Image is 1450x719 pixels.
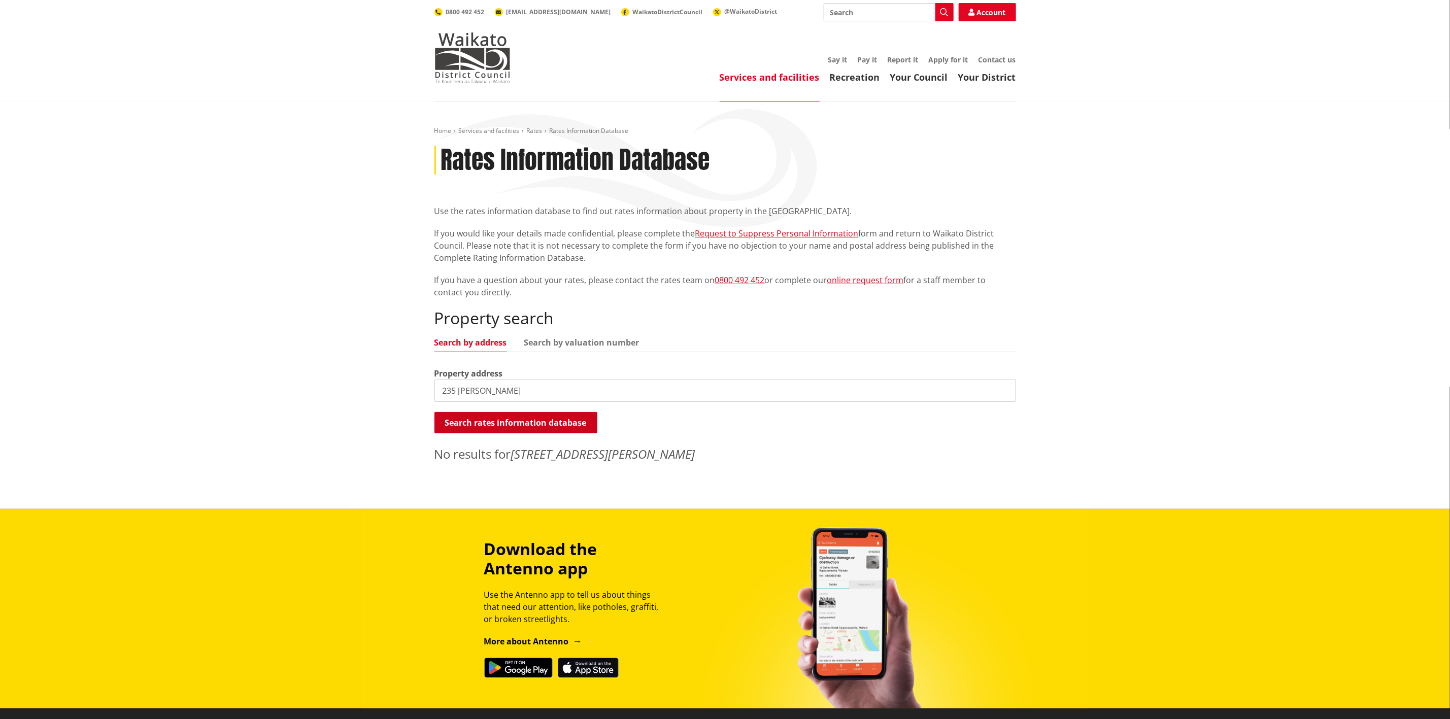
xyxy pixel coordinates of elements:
[958,71,1016,83] a: Your District
[890,71,948,83] a: Your Council
[827,275,904,286] a: online request form
[550,126,629,135] span: Rates Information Database
[1403,676,1440,713] iframe: Messenger Launcher
[527,126,543,135] a: Rates
[434,367,503,380] label: Property address
[434,8,485,16] a: 0800 492 452
[484,589,668,625] p: Use the Antenno app to tell us about things that need our attention, like potholes, graffiti, or ...
[434,445,1016,463] p: No results for
[495,8,611,16] a: [EMAIL_ADDRESS][DOMAIN_NAME]
[434,309,1016,328] h2: Property search
[524,338,639,347] a: Search by valuation number
[888,55,919,64] a: Report it
[434,412,597,433] button: Search rates information database
[446,8,485,16] span: 0800 492 452
[441,146,710,175] h1: Rates Information Database
[858,55,878,64] a: Pay it
[511,446,695,462] em: [STREET_ADDRESS][PERSON_NAME]
[720,71,820,83] a: Services and facilities
[695,228,859,239] a: Request to Suppress Personal Information
[459,126,520,135] a: Services and facilities
[434,126,452,135] a: Home
[507,8,611,16] span: [EMAIL_ADDRESS][DOMAIN_NAME]
[621,8,703,16] a: WaikatoDistrictCouncil
[633,8,703,16] span: WaikatoDistrictCouncil
[434,380,1016,402] input: e.g. Duke Street NGARUAWAHIA
[979,55,1016,64] a: Contact us
[484,658,553,678] img: Get it on Google Play
[434,227,1016,264] p: If you would like your details made confidential, please complete the form and return to Waikato ...
[434,32,511,83] img: Waikato District Council - Te Kaunihera aa Takiwaa o Waikato
[434,338,507,347] a: Search by address
[484,636,582,647] a: More about Antenno
[558,658,619,678] img: Download on the App Store
[959,3,1016,21] a: Account
[434,205,1016,217] p: Use the rates information database to find out rates information about property in the [GEOGRAPHI...
[830,71,880,83] a: Recreation
[828,55,848,64] a: Say it
[929,55,968,64] a: Apply for it
[715,275,765,286] a: 0800 492 452
[434,274,1016,298] p: If you have a question about your rates, please contact the rates team on or complete our for a s...
[713,7,778,16] a: @WaikatoDistrict
[824,3,954,21] input: Search input
[484,539,668,578] h3: Download the Antenno app
[434,127,1016,135] nav: breadcrumb
[725,7,778,16] span: @WaikatoDistrict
